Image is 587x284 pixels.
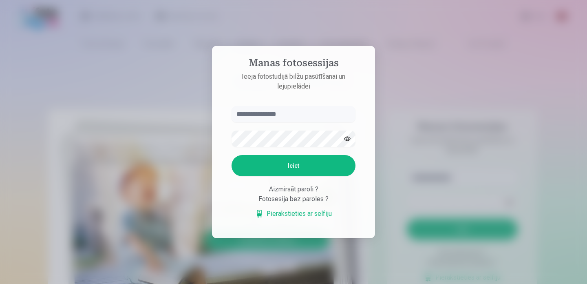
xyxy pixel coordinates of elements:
p: Ieeja fotostudijā bilžu pasūtīšanai un lejupielādei [223,72,364,91]
div: Aizmirsāt paroli ? [232,184,355,194]
div: Fotosesija bez paroles ? [232,194,355,204]
a: Pierakstieties ar selfiju [255,209,332,219]
h4: Manas fotosessijas [223,57,364,72]
button: Ieiet [232,155,355,176]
